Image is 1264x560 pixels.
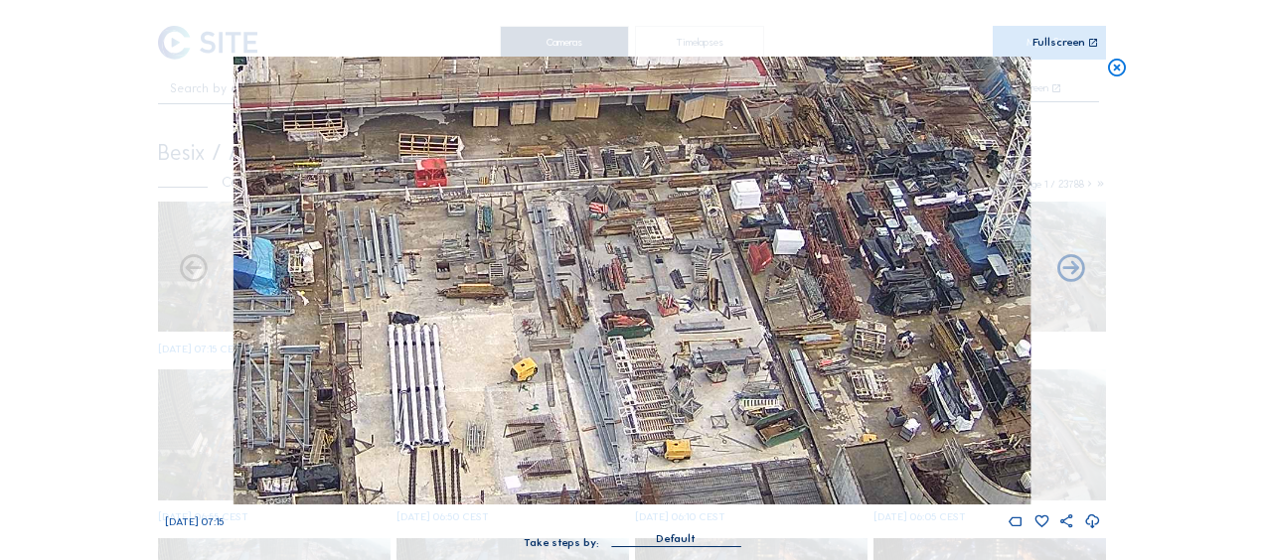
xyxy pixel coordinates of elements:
[1032,37,1085,49] div: Fullscreen
[656,530,696,548] div: Default
[611,530,740,546] div: Default
[524,537,599,548] div: Take steps by:
[177,253,210,286] i: Forward
[1054,253,1087,286] i: Back
[165,515,224,528] span: [DATE] 07:15
[234,57,1030,504] img: Image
